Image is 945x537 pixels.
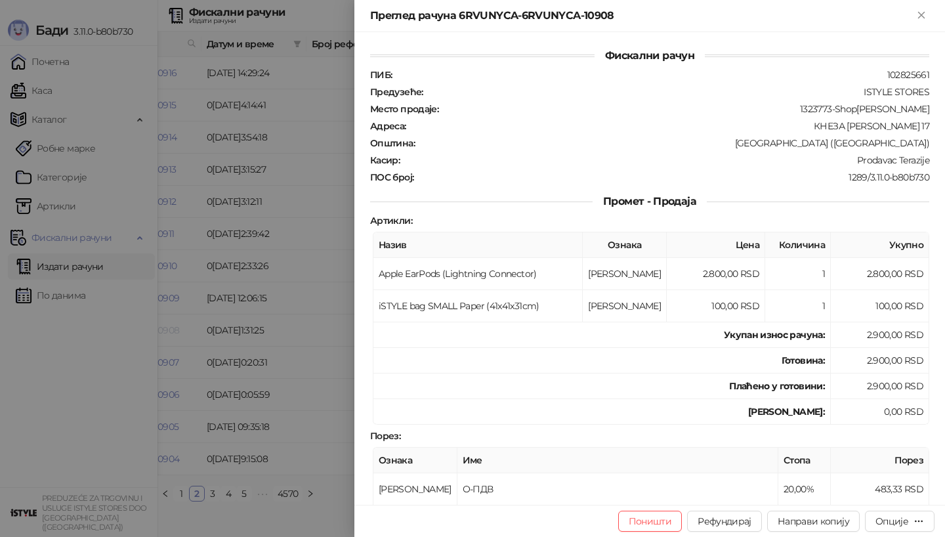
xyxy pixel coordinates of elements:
strong: ПИБ : [370,69,392,81]
span: Направи копију [778,515,849,527]
strong: Порез : [370,430,400,442]
td: 2.900,00 RSD [831,348,929,374]
button: Поништи [618,511,682,532]
td: [PERSON_NAME] [583,258,667,290]
th: Укупно [831,232,929,258]
td: 2.900,00 RSD [831,374,929,399]
div: 1323773-Shop[PERSON_NAME] [440,103,931,115]
td: 2.800,00 RSD [831,258,929,290]
div: ISTYLE STORES [425,86,931,98]
span: Фискални рачун [595,49,705,62]
th: Стопа [778,448,831,473]
button: Рефундирај [687,511,762,532]
button: Close [913,8,929,24]
td: 1 [765,290,831,322]
strong: Плаћено у готовини: [729,380,825,392]
strong: Место продаје : [370,103,438,115]
th: Ознака [583,232,667,258]
strong: Адреса : [370,120,406,132]
strong: Касир : [370,154,400,166]
td: 2.800,00 RSD [667,258,765,290]
div: Prodavac Terazije [401,154,931,166]
button: Опције [865,511,934,532]
div: [GEOGRAPHIC_DATA] ([GEOGRAPHIC_DATA]) [416,137,931,149]
td: 0,00 RSD [831,399,929,425]
strong: Укупан износ рачуна : [724,329,825,341]
th: Цена [667,232,765,258]
td: 1 [765,258,831,290]
td: 2.900,00 RSD [831,322,929,348]
span: Промет - Продаја [593,195,707,207]
th: Ознака [373,448,457,473]
div: Преглед рачуна 6RVUNYCA-6RVUNYCA-10908 [370,8,913,24]
th: Порез [831,448,929,473]
th: Количина [765,232,831,258]
td: 100,00 RSD [831,290,929,322]
td: Apple EarPods (Lightning Connector) [373,258,583,290]
strong: Предузеће : [370,86,423,98]
th: Име [457,448,778,473]
strong: ПОС број : [370,171,413,183]
strong: [PERSON_NAME]: [748,406,825,418]
td: iSTYLE bag SMALL Paper (41x41x31cm) [373,290,583,322]
td: 483,33 RSD [831,473,929,505]
th: Назив [373,232,583,258]
td: [PERSON_NAME] [373,473,457,505]
td: 20,00% [778,473,831,505]
td: 100,00 RSD [667,290,765,322]
div: Опције [875,515,908,527]
div: КНЕЗА [PERSON_NAME] 17 [408,120,931,132]
div: 102825661 [393,69,931,81]
strong: Артикли : [370,215,412,226]
div: 1289/3.11.0-b80b730 [415,171,931,183]
button: Направи копију [767,511,860,532]
td: О-ПДВ [457,473,778,505]
strong: Готовина : [782,354,825,366]
strong: Општина : [370,137,415,149]
td: [PERSON_NAME] [583,290,667,322]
